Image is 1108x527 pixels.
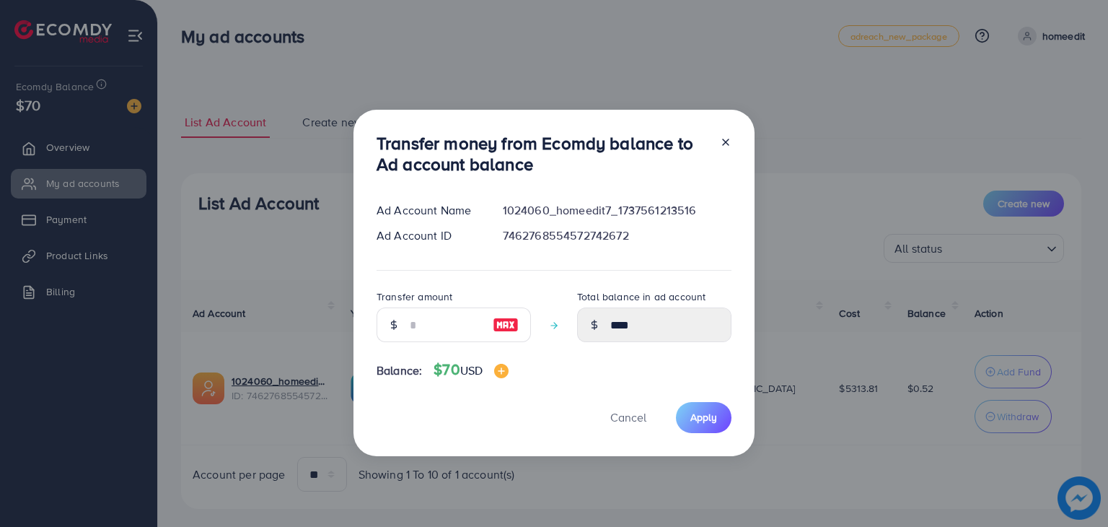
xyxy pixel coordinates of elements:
span: Apply [690,410,717,424]
label: Transfer amount [377,289,452,304]
label: Total balance in ad account [577,289,705,304]
img: image [493,316,519,334]
div: 1024060_homeedit7_1737561213516 [491,202,743,219]
span: USD [460,362,483,378]
h3: Transfer money from Ecomdy balance to Ad account balance [377,133,708,175]
button: Apply [676,402,731,433]
button: Cancel [592,402,664,433]
div: Ad Account Name [365,202,491,219]
div: Ad Account ID [365,227,491,244]
span: Cancel [610,409,646,425]
div: 7462768554572742672 [491,227,743,244]
h4: $70 [434,361,509,379]
span: Balance: [377,362,422,379]
img: image [494,364,509,378]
